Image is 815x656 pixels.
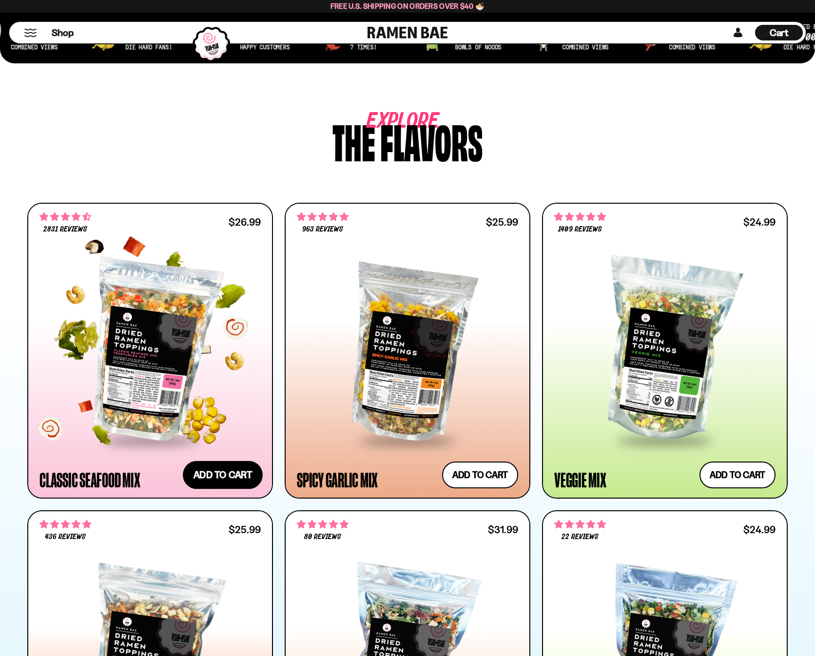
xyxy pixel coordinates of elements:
div: $24.99 [743,525,776,534]
div: Classic Seafood Mix [39,471,140,488]
span: 963 reviews [302,226,343,233]
div: Cart [755,22,803,43]
button: Add to cart [699,462,776,488]
a: 4.68 stars 2831 reviews $26.99 Classic Seafood Mix Add to cart [27,203,273,499]
span: Shop [52,26,74,39]
span: 436 reviews [45,533,86,541]
span: 1409 reviews [558,226,602,233]
span: Cart [770,27,789,39]
button: Mobile Menu Trigger [24,29,37,37]
span: 22 reviews [562,533,599,541]
div: Spicy Garlic Mix [297,471,378,488]
div: $25.99 [229,525,261,534]
button: Add to cart [442,462,518,488]
div: Veggie Mix [554,471,606,488]
span: 4.75 stars [297,211,349,223]
div: The [332,117,375,163]
a: 4.75 stars 963 reviews $25.99 Spicy Garlic Mix Add to cart [285,203,530,499]
div: $31.99 [488,525,518,534]
span: 80 reviews [304,533,341,541]
span: 4.82 stars [554,518,606,531]
div: $25.99 [486,217,518,227]
span: 2831 reviews [43,226,87,233]
span: 4.76 stars [554,211,606,223]
div: $24.99 [743,217,776,227]
span: Explore [367,117,409,126]
button: Add to cart [183,461,263,489]
div: $26.99 [229,217,261,227]
span: 4.68 stars [39,211,91,223]
a: Shop [52,25,74,40]
span: 4.76 stars [39,518,91,531]
span: 4.82 stars [297,518,349,531]
a: 4.76 stars 1409 reviews $24.99 Veggie Mix Add to cart [542,203,788,499]
div: flavors [380,117,483,163]
span: Free U.S. Shipping on Orders over $40 🍜 [330,1,485,11]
